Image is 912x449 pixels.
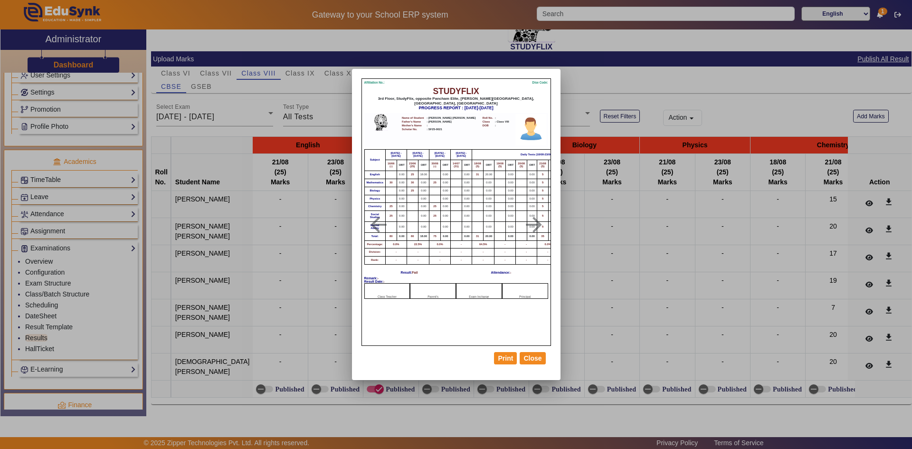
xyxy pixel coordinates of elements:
[462,232,472,240] td: 0.00
[462,203,472,211] td: 0.00
[516,160,527,171] th: 20/08 (5)
[462,171,472,179] td: 0.00
[451,248,472,257] td: -
[385,149,407,160] th: [DATE] - [DATE]
[494,124,511,128] td: :
[527,171,537,179] td: 0.00
[548,211,558,222] td: 0.00
[515,114,547,145] img: profile.png
[440,222,450,233] td: 0.00
[451,149,472,160] th: [DATE] - [DATE]
[462,211,472,222] td: 0.00
[418,179,429,187] td: 0.00
[483,203,494,211] td: 0.00
[537,187,549,195] td: 5
[548,171,558,179] td: 0.00
[462,179,472,187] td: 0.00
[505,222,515,233] td: 0.00
[397,171,407,179] td: 0.00
[480,124,494,128] th: DOB
[355,213,402,237] mat-icon: arrow_back
[426,120,480,124] td: : [PERSON_NAME]
[397,187,407,195] td: 0.00
[407,160,418,171] th: 23/06 (25)
[537,179,549,187] td: 5
[385,248,407,257] td: -
[407,257,429,265] td: -
[462,187,472,195] td: 0.00
[462,195,472,203] td: 0.00
[456,283,502,299] div: Exam Incharge
[364,283,410,299] div: Class Teacher
[397,203,407,211] td: 0.00
[364,248,385,257] td: Division:
[537,248,559,257] td: -
[426,116,480,120] td: : [PERSON_NAME] [PERSON_NAME]
[418,105,493,110] b: PROGRESS REPORT : [DATE]-[DATE]
[429,149,451,160] th: [DATE] - [DATE]
[472,171,484,179] td: 31
[440,203,450,211] td: 0.00
[429,179,441,187] td: 25
[494,352,517,364] button: Print
[483,179,494,187] td: 0.00
[480,116,494,120] th: Roll No.
[364,195,385,203] td: Physics
[472,232,484,240] td: 31
[440,171,450,179] td: 0.00
[397,211,407,222] td: 0.00
[365,114,397,131] img: School Logo
[364,280,548,283] div: Result Date:
[364,277,548,280] div: Remark:
[385,203,397,211] td: 25
[407,187,418,195] td: 25
[548,203,558,211] td: 0.00
[429,232,441,240] td: 75
[440,232,450,240] td: 0.00
[483,195,494,203] td: 0.00
[418,232,429,240] td: 18.00
[364,179,385,187] td: Mathematics
[494,257,516,265] td: -
[429,248,451,257] td: -
[426,128,480,132] td: : SF25-0021
[527,179,537,187] td: 0.00
[385,179,397,187] td: 30
[385,257,407,265] td: -
[429,211,441,222] td: 25
[426,124,480,128] td: :
[494,160,506,171] th: 19/08 (5)
[483,160,494,171] th: OBT
[502,283,548,299] div: Principal
[364,81,385,84] p: Affiliation No.:
[418,222,429,233] td: 0.00
[440,195,450,203] td: 0.00
[364,86,548,96] h1: STUDYFLIX
[483,187,494,195] td: 0.00
[505,187,515,195] td: 0.00
[494,116,511,120] td: :
[364,149,385,171] th: Subject
[548,179,558,187] td: 0.00
[451,160,462,171] th: 14/07 (31)
[429,240,451,248] td: 0.0%
[440,187,450,195] td: 0.00
[505,232,515,240] td: 0.00
[548,232,558,240] td: 0.00
[494,120,511,124] td: : Class VIII
[451,240,472,248] td: -
[483,222,494,233] td: 0.00
[527,195,537,203] td: 0.00
[510,271,511,274] span: -
[418,203,429,211] td: 0.00
[494,248,516,257] td: -
[505,171,515,179] td: 0.00
[532,81,548,84] p: Dise Code:
[480,120,494,124] th: Class
[516,240,537,248] td: -
[472,149,601,160] th: Daily Tests (18/08-23/08)
[364,203,385,211] td: Chemistry
[472,160,484,171] th: 18/08 (5)
[383,280,384,283] span: -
